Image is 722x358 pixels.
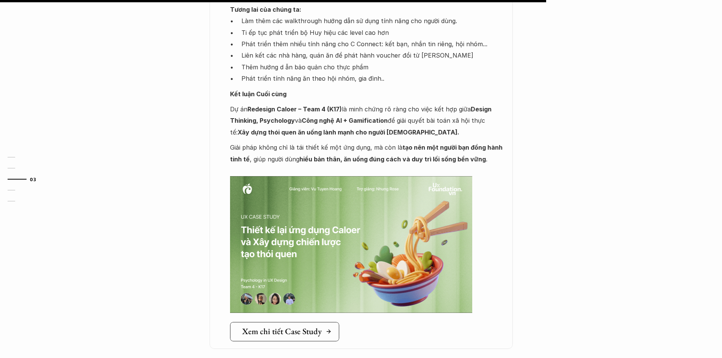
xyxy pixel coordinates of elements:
[241,27,505,38] p: Ti ếp tục phát triển bộ Huy hiệu các level cao hơn
[230,144,504,163] strong: tạo nên một người bạn đồng hành tinh tế
[241,15,505,27] p: Làm thêm các walkthrough hướng dẫn sử dụng tính năng cho người dùng.
[230,142,505,176] p: Giải pháp không chỉ là tái thiết kế một ứng dụng, mà còn là , giúp người dùng .
[230,103,505,138] p: Dự án là minh chứng rõ ràng cho việc kết hợp giữa và để giải quyết bài toán xã hội thực tế:
[241,61,505,73] p: Thêm hướng d ẫn bảo quản cho thực phẩm
[242,327,322,336] h5: Xem chi tiết Case Study
[230,90,287,98] strong: Kết luận Cuối cùng
[30,176,36,181] strong: 03
[302,117,388,124] strong: Công nghệ AI + Gamification
[247,105,342,113] strong: Redesign Caloer – Team 4 (K17)
[230,6,301,13] strong: Tương lai của chúng ta:
[241,73,505,84] p: Phát triển tính năng ăn theo hội nhóm, gia đình..
[299,155,486,163] strong: hiểu bản thân, ăn uống đúng cách và duy trì lối sống bền vững
[8,175,44,184] a: 03
[241,38,505,50] p: Phát triển thêm nhiều tính năng cho C Connect: kết bạn, nhắn tin riêng, hội nhóm...
[230,322,339,341] a: Xem chi tiết Case Study
[238,128,459,136] strong: Xây dựng thói quen ăn uống lành mạnh cho người [DEMOGRAPHIC_DATA].
[241,50,505,61] p: Liên kết các nhà hàng, quán ăn để phát hành voucher đổi từ [PERSON_NAME]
